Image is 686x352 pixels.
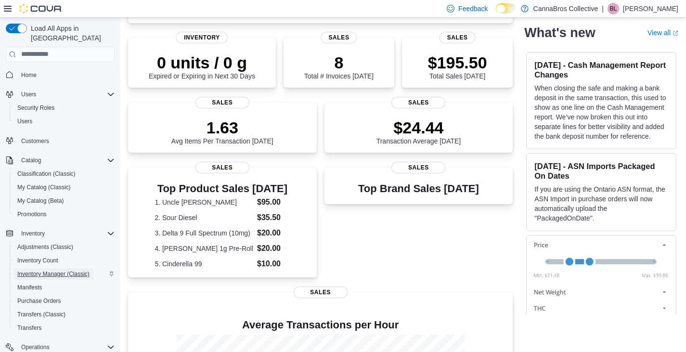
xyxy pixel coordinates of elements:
[171,118,273,145] div: Avg Items Per Transaction [DATE]
[13,282,115,293] span: Manifests
[2,227,118,240] button: Inventory
[257,258,290,270] dd: $10.00
[17,155,115,166] span: Catalog
[17,210,47,218] span: Promotions
[17,228,49,239] button: Inventory
[149,53,255,80] div: Expired or Expiring in Next 30 Days
[10,281,118,294] button: Manifests
[13,295,115,307] span: Purchase Orders
[13,102,115,114] span: Security Roles
[155,228,253,238] dt: 3. Delta 9 Full Spectrum (10mg)
[257,227,290,239] dd: $20.00
[13,182,115,193] span: My Catalog (Classic)
[13,309,115,320] span: Transfers (Classic)
[13,268,115,280] span: Inventory Manager (Classic)
[17,155,45,166] button: Catalog
[610,3,617,14] span: BL
[27,24,115,43] span: Load All Apps in [GEOGRAPHIC_DATA]
[534,83,668,141] p: When closing the safe and making a bank deposit in the same transaction, this used to show as one...
[17,284,42,291] span: Manifests
[321,32,357,43] span: Sales
[10,321,118,335] button: Transfers
[10,240,118,254] button: Adjustments (Classic)
[2,88,118,101] button: Users
[10,167,118,181] button: Classification (Classic)
[21,91,36,98] span: Users
[533,3,598,14] p: CannaBros Collective
[155,244,253,253] dt: 4. [PERSON_NAME] 1g Pre-Roll
[2,134,118,148] button: Customers
[304,53,374,72] p: 8
[376,118,461,137] p: $24.44
[10,308,118,321] button: Transfers (Classic)
[304,53,374,80] div: Total # Invoices [DATE]
[155,259,253,269] dt: 5. Cinderella 99
[10,194,118,208] button: My Catalog (Beta)
[524,25,595,40] h2: What's new
[13,102,58,114] a: Security Roles
[13,209,115,220] span: Promotions
[17,117,32,125] span: Users
[17,89,40,100] button: Users
[17,324,41,332] span: Transfers
[2,68,118,82] button: Home
[13,168,115,180] span: Classification (Classic)
[534,60,668,79] h3: [DATE] - Cash Management Report Changes
[13,268,93,280] a: Inventory Manager (Classic)
[458,4,488,13] span: Feedback
[17,183,71,191] span: My Catalog (Classic)
[391,162,445,173] span: Sales
[428,53,487,72] p: $195.50
[17,270,90,278] span: Inventory Manager (Classic)
[602,3,604,14] p: |
[17,297,61,305] span: Purchase Orders
[13,255,115,266] span: Inventory Count
[21,230,45,237] span: Inventory
[17,197,64,205] span: My Catalog (Beta)
[149,53,255,72] p: 0 units / 0 g
[534,161,668,181] h3: [DATE] - ASN Imports Packaged On Dates
[171,118,273,137] p: 1.63
[13,168,79,180] a: Classification (Classic)
[17,104,54,112] span: Security Roles
[19,4,63,13] img: Cova
[496,13,496,14] span: Dark Mode
[13,195,68,207] a: My Catalog (Beta)
[2,154,118,167] button: Catalog
[257,243,290,254] dd: $20.00
[623,3,678,14] p: [PERSON_NAME]
[13,195,115,207] span: My Catalog (Beta)
[155,183,290,195] h3: Top Product Sales [DATE]
[13,116,36,127] a: Users
[17,257,58,264] span: Inventory Count
[358,183,479,195] h3: Top Brand Sales [DATE]
[13,322,45,334] a: Transfers
[13,241,115,253] span: Adjustments (Classic)
[10,208,118,221] button: Promotions
[176,32,228,43] span: Inventory
[155,213,253,222] dt: 2. Sour Diesel
[376,118,461,145] div: Transaction Average [DATE]
[136,319,505,331] h4: Average Transactions per Hour
[10,254,118,267] button: Inventory Count
[17,135,115,147] span: Customers
[13,295,65,307] a: Purchase Orders
[155,197,253,207] dt: 1. Uncle [PERSON_NAME]
[21,137,49,145] span: Customers
[440,32,476,43] span: Sales
[294,287,348,298] span: Sales
[673,30,678,36] svg: External link
[17,69,40,81] a: Home
[21,343,50,351] span: Operations
[21,71,37,79] span: Home
[17,228,115,239] span: Inventory
[496,3,516,13] input: Dark Mode
[17,69,115,81] span: Home
[13,182,75,193] a: My Catalog (Classic)
[13,241,77,253] a: Adjustments (Classic)
[257,196,290,208] dd: $95.00
[17,170,76,178] span: Classification (Classic)
[10,101,118,115] button: Security Roles
[195,162,249,173] span: Sales
[13,282,46,293] a: Manifests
